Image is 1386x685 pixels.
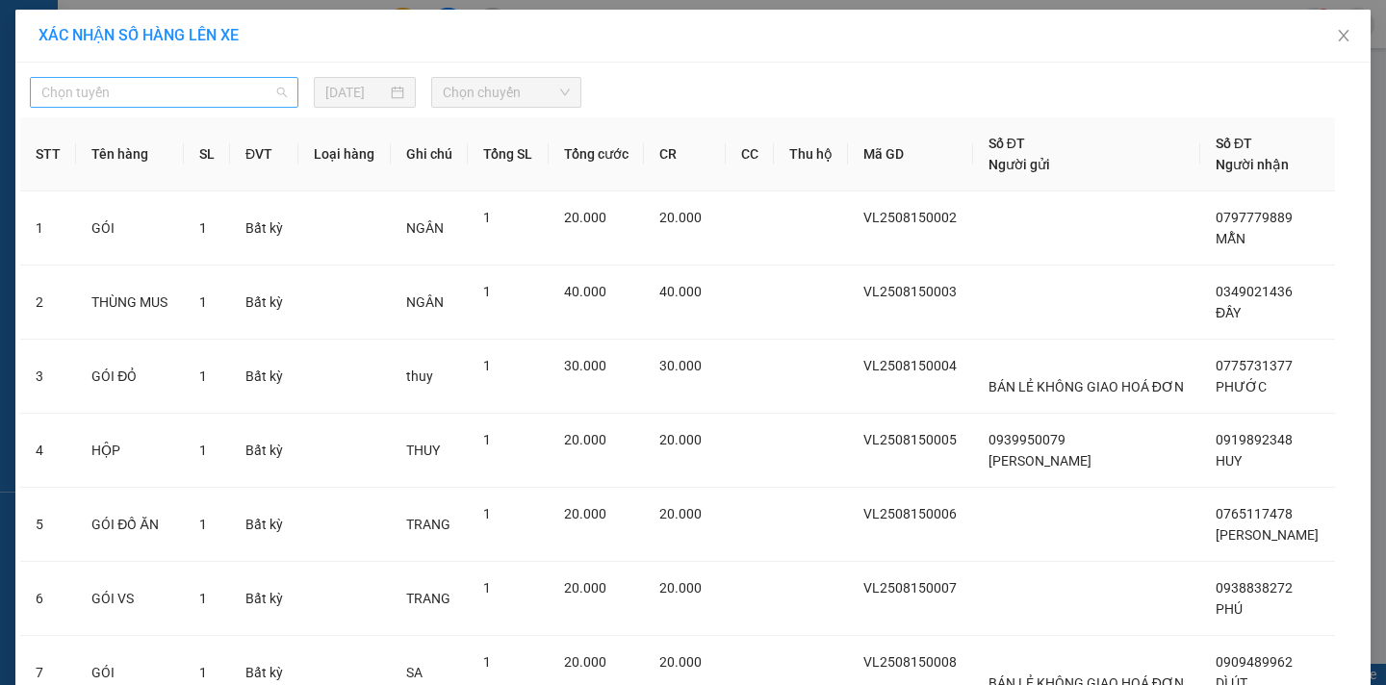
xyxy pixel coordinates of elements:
[1216,527,1319,543] span: [PERSON_NAME]
[564,358,606,373] span: 30.000
[76,488,184,562] td: GÓI ĐỒ ĂN
[406,368,433,384] span: thuy
[848,117,973,191] th: Mã GD
[483,654,491,670] span: 1
[564,580,606,596] span: 20.000
[406,443,440,458] span: THUY
[1216,284,1293,299] span: 0349021436
[564,284,606,299] span: 40.000
[726,117,774,191] th: CC
[988,432,1065,447] span: 0939950079
[199,591,207,606] span: 1
[20,191,76,266] td: 1
[406,591,450,606] span: TRANG
[20,488,76,562] td: 5
[230,340,298,414] td: Bất kỳ
[659,580,702,596] span: 20.000
[659,358,702,373] span: 30.000
[1216,305,1241,320] span: ĐẦY
[1336,28,1351,43] span: close
[76,266,184,340] td: THÙNG MUS
[230,488,298,562] td: Bất kỳ
[443,78,570,107] span: Chọn chuyến
[863,358,957,373] span: VL2508150004
[863,580,957,596] span: VL2508150007
[988,157,1050,172] span: Người gửi
[20,340,76,414] td: 3
[468,117,548,191] th: Tổng SL
[406,220,444,236] span: NGÂN
[564,654,606,670] span: 20.000
[406,517,450,532] span: TRANG
[1216,210,1293,225] span: 0797779889
[230,414,298,488] td: Bất kỳ
[564,432,606,447] span: 20.000
[76,191,184,266] td: GÓI
[659,506,702,521] span: 20.000
[1216,654,1293,670] span: 0909489962
[1216,506,1293,521] span: 0765117478
[199,517,207,532] span: 1
[76,117,184,191] th: Tên hàng
[659,432,702,447] span: 20.000
[76,414,184,488] td: HỘP
[483,506,491,521] span: 1
[20,562,76,636] td: 6
[1216,580,1293,596] span: 0938838272
[988,379,1184,394] span: BÁN LẺ KHÔNG GIAO HOÁ ĐƠN
[1216,379,1267,394] span: PHƯỚC
[199,443,207,458] span: 1
[483,358,491,373] span: 1
[863,432,957,447] span: VL2508150005
[20,414,76,488] td: 4
[325,82,388,103] input: 15/08/2025
[483,284,491,299] span: 1
[863,210,957,225] span: VL2508150002
[230,191,298,266] td: Bất kỳ
[76,562,184,636] td: GÓI VS
[659,210,702,225] span: 20.000
[230,562,298,636] td: Bất kỳ
[1216,432,1293,447] span: 0919892348
[406,665,423,680] span: SA
[1216,601,1243,617] span: PHÚ
[298,117,390,191] th: Loại hàng
[230,266,298,340] td: Bất kỳ
[659,654,702,670] span: 20.000
[863,506,957,521] span: VL2508150006
[988,453,1091,469] span: [PERSON_NAME]
[1216,453,1242,469] span: HUY
[659,284,702,299] span: 40.000
[20,117,76,191] th: STT
[184,117,230,191] th: SL
[20,266,76,340] td: 2
[863,284,957,299] span: VL2508150003
[1216,231,1245,246] span: MẪN
[41,78,287,107] span: Chọn tuyến
[1317,10,1371,63] button: Close
[483,210,491,225] span: 1
[406,294,444,310] span: NGÂN
[199,220,207,236] span: 1
[863,654,957,670] span: VL2508150008
[391,117,468,191] th: Ghi chú
[199,665,207,680] span: 1
[644,117,725,191] th: CR
[483,432,491,447] span: 1
[230,117,298,191] th: ĐVT
[483,580,491,596] span: 1
[38,26,239,44] span: XÁC NHẬN SỐ HÀNG LÊN XE
[564,506,606,521] span: 20.000
[1216,358,1293,373] span: 0775731377
[76,340,184,414] td: GÓI ĐỎ
[199,368,207,384] span: 1
[988,136,1025,151] span: Số ĐT
[1216,136,1252,151] span: Số ĐT
[1216,157,1289,172] span: Người nhận
[199,294,207,310] span: 1
[549,117,644,191] th: Tổng cước
[774,117,848,191] th: Thu hộ
[564,210,606,225] span: 20.000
